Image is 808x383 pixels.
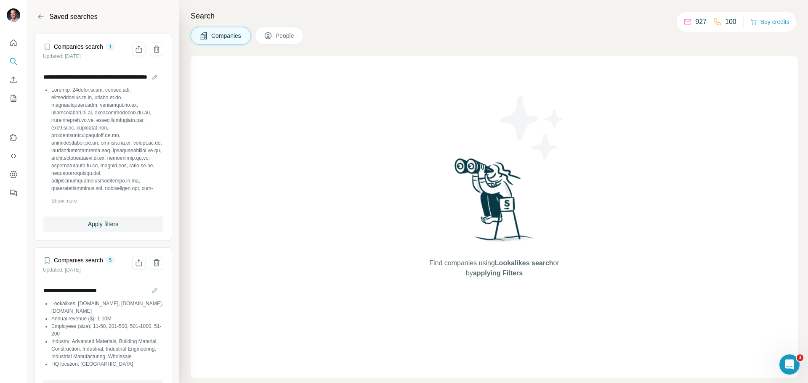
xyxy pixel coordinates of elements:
li: Industry: Advanced Materials, Building Material, Construction, Industrial, Industrial Engineering... [51,338,163,360]
button: Use Surfe API [7,148,20,164]
span: Lookalikes search [495,259,553,267]
span: People [276,32,295,40]
img: Avatar [7,8,20,22]
span: Apply filters [88,220,118,228]
button: Use Surfe on LinkedIn [7,130,20,145]
button: Search [7,54,20,69]
small: Updated: [DATE] [43,267,81,273]
button: Buy credits [750,16,789,28]
button: Share filters [132,256,146,269]
li: Annual revenue ($): 1-10M [51,315,163,322]
small: Updated: [DATE] [43,53,81,59]
li: Employees (size): 11-50, 201-500, 501-1000, 51-200 [51,322,163,338]
span: 3 [797,354,803,361]
button: Delete saved search [150,256,163,269]
button: Apply filters [43,217,163,232]
h2: Saved searches [49,12,98,22]
input: Search name [43,285,163,296]
div: 5 [106,256,115,264]
li: HQ location: [GEOGRAPHIC_DATA] [51,360,163,368]
input: Search name [43,71,163,83]
img: Surfe Illustration - Woman searching with binoculars [451,156,538,250]
button: Quick start [7,35,20,50]
h4: Search [191,10,798,22]
button: Share filters [132,42,146,56]
span: Find companies using or by [427,258,561,278]
h4: Companies search [54,42,103,51]
button: Delete saved search [150,42,163,56]
div: 1 [106,43,115,50]
iframe: Intercom live chat [779,354,800,375]
p: 927 [695,17,707,27]
h4: Companies search [54,256,103,264]
p: 100 [725,17,736,27]
button: Dashboard [7,167,20,182]
img: Surfe Illustration - Stars [494,90,570,166]
li: Lookalikes: [DOMAIN_NAME], [DOMAIN_NAME], [DOMAIN_NAME] [51,300,163,315]
button: Back [34,10,48,24]
span: applying Filters [473,269,523,277]
button: Show more [51,197,77,205]
button: My lists [7,91,20,106]
button: Enrich CSV [7,72,20,87]
span: Companies [211,32,242,40]
button: Feedback [7,185,20,201]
